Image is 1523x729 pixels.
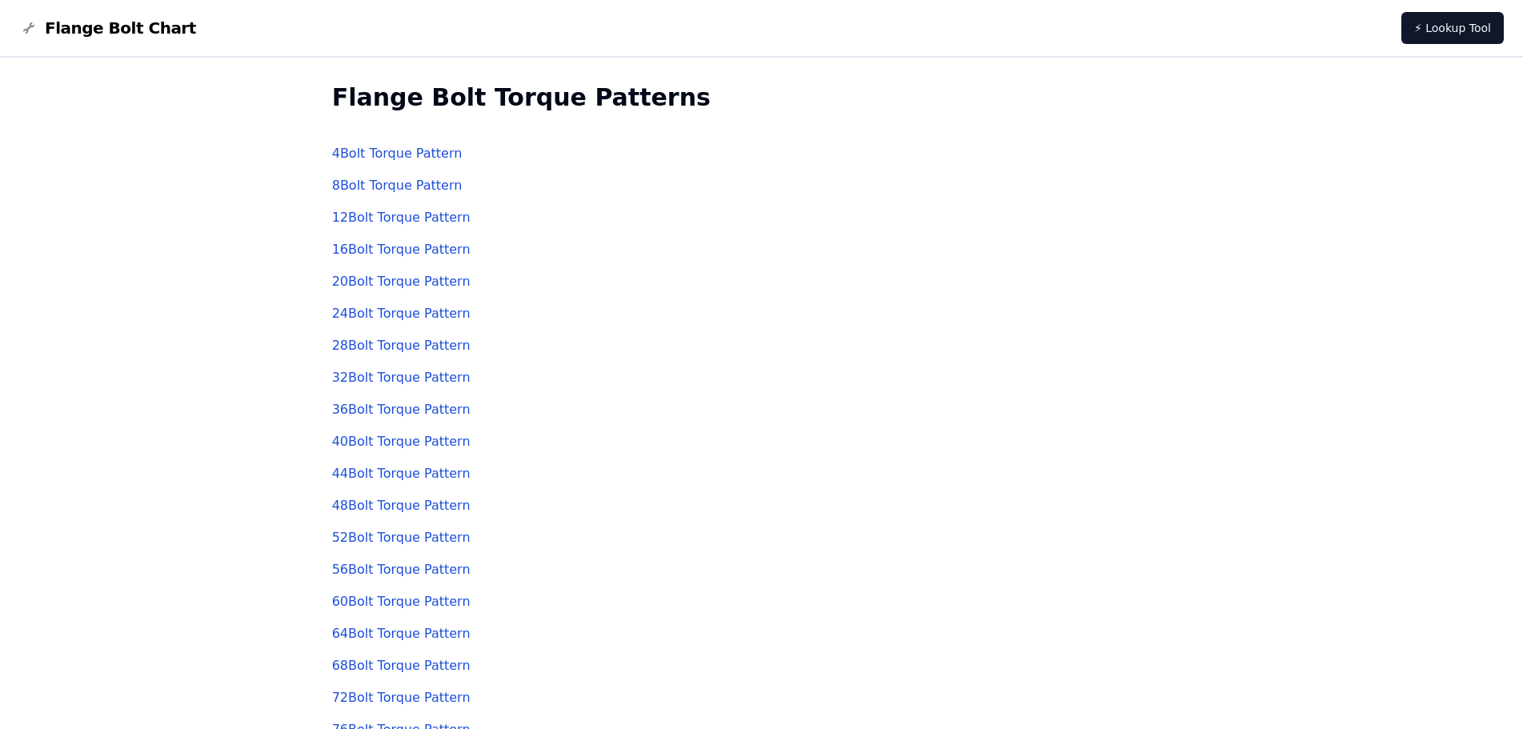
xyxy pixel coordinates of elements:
[1401,12,1504,44] a: ⚡ Lookup Tool
[332,658,471,673] a: 68Bolt Torque Pattern
[332,274,471,289] a: 20Bolt Torque Pattern
[332,466,471,481] a: 44Bolt Torque Pattern
[332,210,471,225] a: 12Bolt Torque Pattern
[19,17,196,39] a: Flange Bolt Chart LogoFlange Bolt Chart
[332,178,463,193] a: 8Bolt Torque Pattern
[332,306,471,321] a: 24Bolt Torque Pattern
[332,83,1192,112] h2: Flange Bolt Torque Patterns
[332,402,471,417] a: 36Bolt Torque Pattern
[332,626,471,641] a: 64Bolt Torque Pattern
[332,562,471,577] a: 56Bolt Torque Pattern
[332,530,471,545] a: 52Bolt Torque Pattern
[332,498,471,513] a: 48Bolt Torque Pattern
[19,18,38,38] img: Flange Bolt Chart Logo
[332,146,463,161] a: 4Bolt Torque Pattern
[332,242,471,257] a: 16Bolt Torque Pattern
[332,434,471,449] a: 40Bolt Torque Pattern
[332,690,471,705] a: 72Bolt Torque Pattern
[332,338,471,353] a: 28Bolt Torque Pattern
[332,594,471,609] a: 60Bolt Torque Pattern
[45,17,196,39] span: Flange Bolt Chart
[332,370,471,385] a: 32Bolt Torque Pattern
